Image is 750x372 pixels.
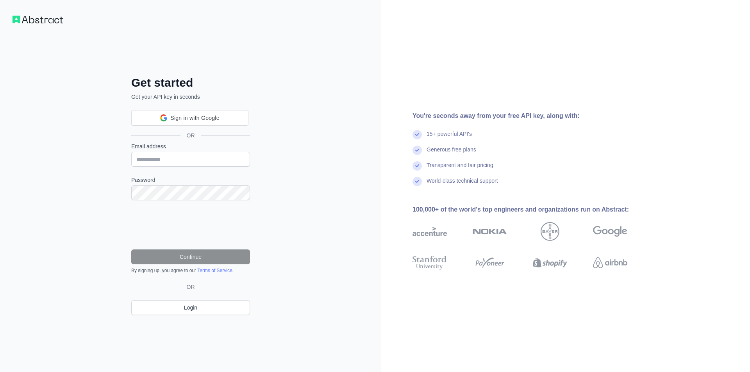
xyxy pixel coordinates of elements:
[412,146,422,155] img: check mark
[131,142,250,150] label: Email address
[541,222,559,241] img: bayer
[131,210,250,240] iframe: reCAPTCHA
[412,205,652,214] div: 100,000+ of the world's top engineers and organizations run on Abstract:
[427,146,476,161] div: Generous free plans
[131,76,250,90] h2: Get started
[131,249,250,264] button: Continue
[593,222,627,241] img: google
[427,177,498,192] div: World-class technical support
[412,111,652,121] div: You're seconds away from your free API key, along with:
[197,268,232,273] a: Terms of Service
[533,254,567,271] img: shopify
[427,161,493,177] div: Transparent and fair pricing
[12,16,63,23] img: Workflow
[473,254,507,271] img: payoneer
[427,130,472,146] div: 15+ powerful API's
[412,130,422,139] img: check mark
[593,254,627,271] img: airbnb
[131,300,250,315] a: Login
[184,283,198,291] span: OR
[473,222,507,241] img: nokia
[412,222,447,241] img: accenture
[170,114,219,122] span: Sign in with Google
[131,110,248,126] div: Sign in with Google
[412,177,422,186] img: check mark
[131,176,250,184] label: Password
[412,254,447,271] img: stanford university
[180,132,201,139] span: OR
[131,267,250,274] div: By signing up, you agree to our .
[412,161,422,171] img: check mark
[131,93,250,101] p: Get your API key in seconds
